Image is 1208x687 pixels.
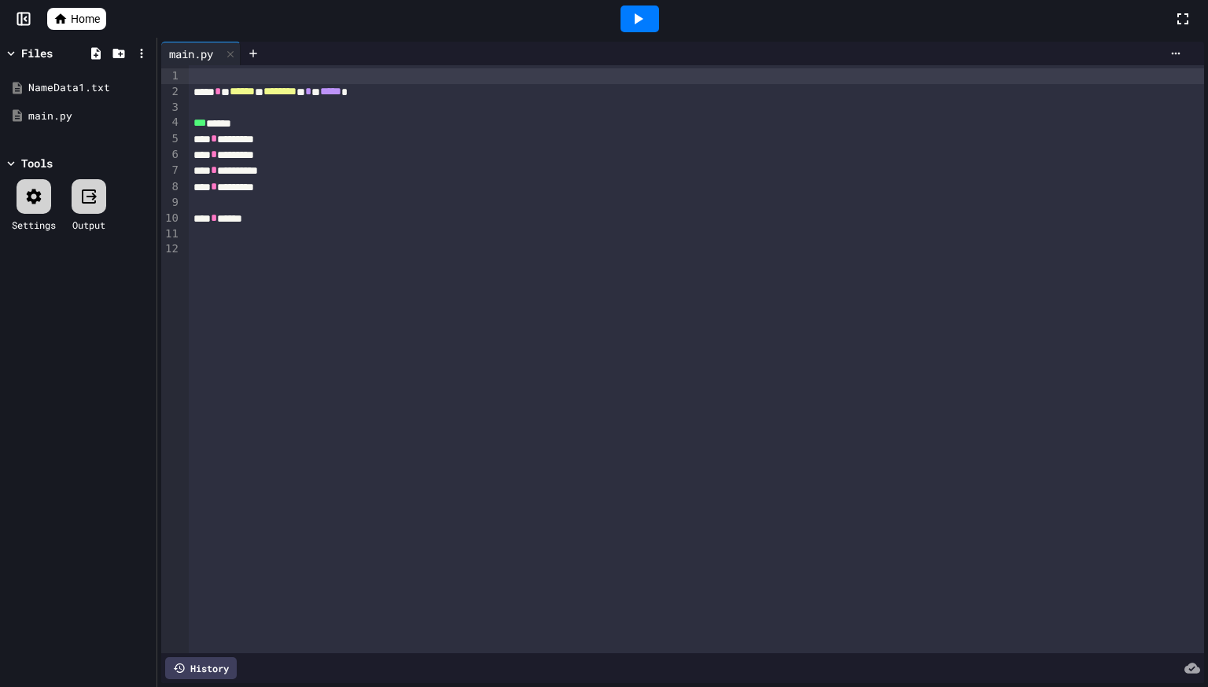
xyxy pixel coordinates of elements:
[161,163,181,178] div: 7
[161,46,221,62] div: main.py
[12,218,56,232] div: Settings
[161,241,181,257] div: 12
[161,147,181,163] div: 6
[21,155,53,171] div: Tools
[28,80,151,96] div: NameData1.txt
[161,226,181,242] div: 11
[165,657,237,679] div: History
[21,45,53,61] div: Files
[161,131,181,147] div: 5
[161,195,181,211] div: 9
[71,11,100,27] span: Home
[1077,556,1192,623] iframe: chat widget
[47,8,106,30] a: Home
[161,211,181,226] div: 10
[161,100,181,116] div: 3
[28,108,151,124] div: main.py
[161,115,181,130] div: 4
[72,218,105,232] div: Output
[161,84,181,100] div: 2
[1142,624,1192,671] iframe: chat widget
[161,179,181,195] div: 8
[161,42,241,65] div: main.py
[161,68,181,84] div: 1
